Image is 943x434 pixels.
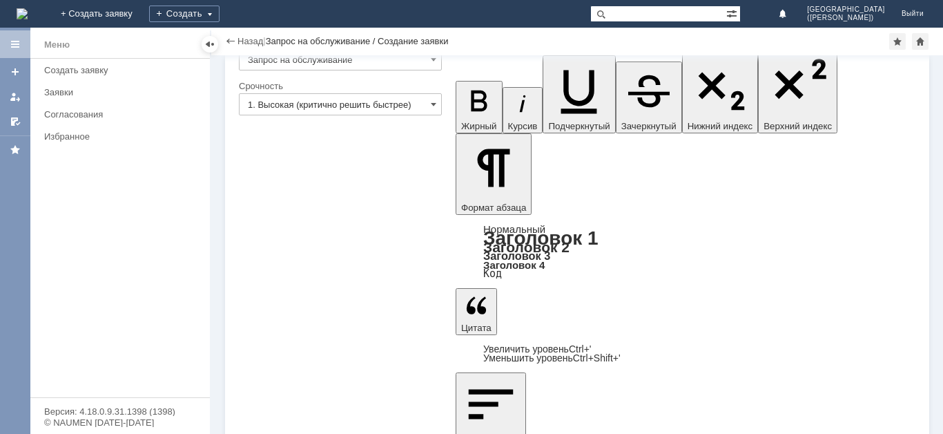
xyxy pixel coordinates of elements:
[688,121,753,131] span: Нижний индекс
[17,8,28,19] a: Перейти на домашнюю страницу
[758,48,837,133] button: Верхний индекс
[6,94,202,116] div: Аромат не стойкий и через несколько минут не ощущается на коже.
[456,345,915,363] div: Цитата
[202,36,218,53] div: Скрыть меню
[237,36,263,46] a: Назад
[807,6,885,14] span: [GEOGRAPHIC_DATA]
[621,121,677,131] span: Зачеркнутый
[461,202,526,213] span: Формат абзаца
[456,81,503,133] button: Жирный
[483,352,621,364] a: Decrease
[44,407,196,416] div: Версия: 4.18.0.9.31.1398 (1398)
[807,14,885,22] span: ([PERSON_NAME])
[503,87,543,133] button: Курсив
[44,131,186,142] div: Избранное
[573,352,621,364] span: Ctrl+Shift+'
[543,55,615,133] button: Подчеркнутый
[44,109,202,120] div: Согласования
[17,8,28,19] img: logo
[4,86,26,108] a: Мои заявки
[483,227,599,249] a: Заголовок 1
[456,225,915,279] div: Формат абзаца
[483,267,502,280] a: Код
[4,61,26,83] a: Создать заявку
[616,62,682,133] button: Зачеркнутый
[6,6,202,17] div: Добрый день.
[263,35,265,46] div: |
[483,259,545,271] a: Заголовок 4
[682,51,759,133] button: Нижний индекс
[726,6,740,19] span: Расширенный поиск
[483,239,570,255] a: Заголовок 2
[266,36,449,46] div: Запрос на обслуживание / Создание заявки
[461,323,492,333] span: Цитата
[39,82,207,103] a: Заявки
[548,121,610,131] span: Подчеркнутый
[6,72,202,94] div: При проверке продавцом это подтвердилось.
[483,249,550,262] a: Заголовок 3
[44,87,202,97] div: Заявки
[569,343,592,355] span: Ctrl+'
[764,121,832,131] span: Верхний индекс
[483,343,592,355] a: Increase
[39,59,207,81] a: Создать заявку
[889,33,906,50] div: Добавить в избранное
[44,418,196,427] div: © NAUMEN [DATE]-[DATE]
[6,39,202,50] div: Она приобрела 04.09. парфюм.
[39,104,207,125] a: Согласования
[239,82,439,91] div: Срочность
[149,6,220,22] div: Создать
[6,17,202,39] div: 07.09 на МБК обратилась женщина с обнаружением брака товара.
[6,50,202,72] div: При использовании его,она заметила,что аромат пропадает через 10 минут.
[44,37,70,53] div: Меню
[461,121,497,131] span: Жирный
[44,65,202,75] div: Создать заявку
[4,111,26,133] a: Мои согласования
[456,133,532,215] button: Формат абзаца
[483,223,545,235] a: Нормальный
[508,121,538,131] span: Курсив
[912,33,929,50] div: Сделать домашней страницей
[456,288,497,335] button: Цитата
